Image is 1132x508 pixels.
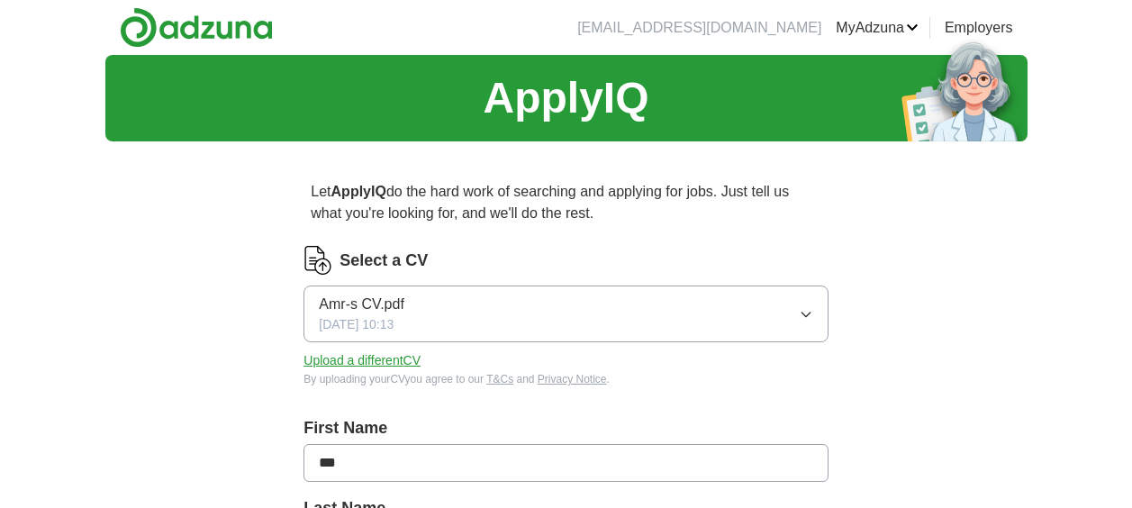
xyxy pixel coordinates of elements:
div: By uploading your CV you agree to our and . [303,371,828,387]
span: [DATE] 10:13 [319,315,394,334]
img: CV Icon [303,246,332,275]
h1: ApplyIQ [483,66,648,131]
a: MyAdzuna [836,17,919,39]
li: [EMAIL_ADDRESS][DOMAIN_NAME] [577,17,821,39]
a: Employers [945,17,1013,39]
a: Privacy Notice [538,373,607,386]
p: Let do the hard work of searching and applying for jobs. Just tell us what you're looking for, an... [303,174,828,231]
button: Amr-s CV.pdf[DATE] 10:13 [303,286,828,342]
strong: ApplyIQ [331,184,386,199]
img: Adzuna logo [120,7,273,48]
label: Select a CV [340,249,428,273]
a: T&Cs [486,373,513,386]
span: Amr-s CV.pdf [319,294,404,315]
button: Upload a differentCV [303,351,421,370]
label: First Name [303,416,828,440]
